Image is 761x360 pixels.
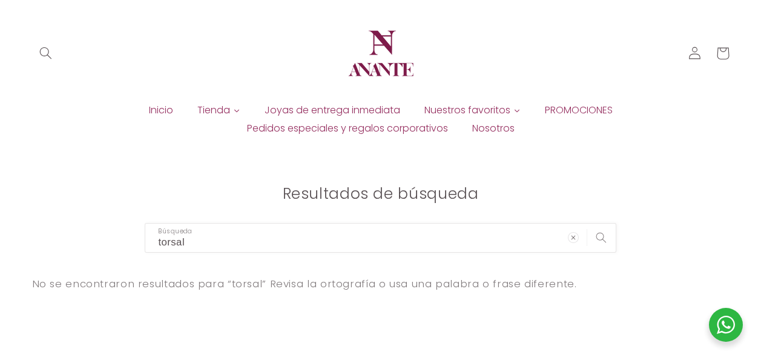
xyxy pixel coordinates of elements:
span: Joyas de entrega inmediata [265,104,400,117]
a: Tienda [185,101,252,119]
button: Búsqueda [587,224,615,252]
span: PROMOCIONES [545,104,613,117]
span: Inicio [149,104,173,117]
button: Borrar término de búsqueda [559,224,587,252]
a: Nosotros [460,119,527,138]
p: No se encontraron resultados para “torsal” Revisa la ortografía o usa una palabra o frase diferente. [32,275,730,293]
summary: Búsqueda [32,39,60,67]
span: Nuestros favoritos [424,104,510,117]
input: Búsqueda [145,224,615,252]
a: Joyas de entrega inmediata [252,101,412,119]
a: Anante Joyería | Diseño en plata y oro [340,12,422,95]
a: Nuestros favoritos [412,101,533,119]
img: Anante Joyería | Diseño en plata y oro [344,17,417,90]
span: Nosotros [472,122,515,135]
a: Inicio [137,101,185,119]
h1: Resultados de búsqueda [32,184,730,204]
a: PROMOCIONES [533,101,625,119]
span: Pedidos especiales y regalos corporativos [247,122,448,135]
span: Tienda [197,104,230,117]
a: Pedidos especiales y regalos corporativos [235,119,460,138]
